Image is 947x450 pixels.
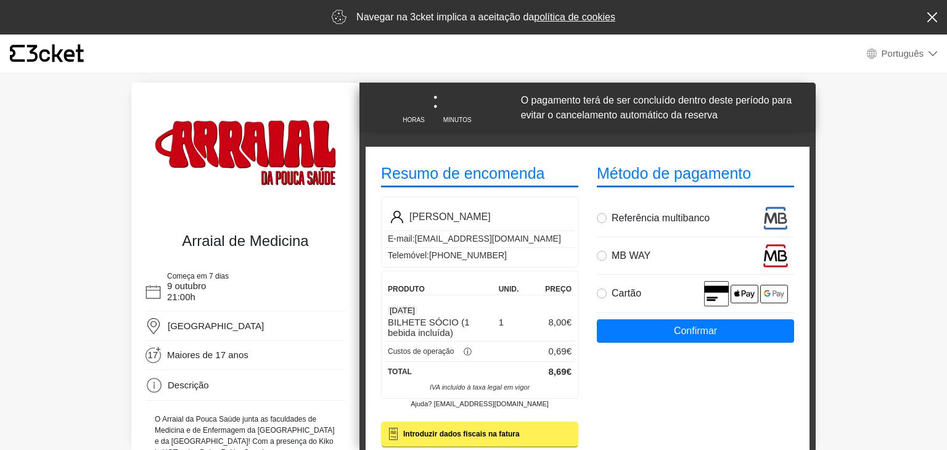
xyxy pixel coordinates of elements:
p: O pagamento terá de ser concluído dentro deste período para evitar o cancelamento automático da r... [521,93,806,123]
p: 1 [496,317,527,327]
p: Navegar na 3cket implica a aceitação da [356,10,615,25]
span: Descrição [168,380,209,390]
p: BILHETE SÓCIO (1 bebida incluída) [388,317,493,338]
span: 0,69 [548,346,566,356]
data-tag: [EMAIL_ADDRESS][DOMAIN_NAME] [415,234,561,243]
p: Preço [530,284,572,295]
span: MINUTOS [435,115,479,125]
button: Introduzir dados fiscais na fatura [381,422,578,446]
p: Produto [388,284,493,295]
g: {' '} [10,45,25,62]
p: E-mail: [385,231,575,247]
img: Pgo8IS0tIEdlbmVyYXRvcjogQWRvYmUgSWxsdXN0cmF0b3IgMTkuMC4wLCBTVkcgRXhwb3J0IFBsdWctSW4gLiBTVkcgVmVyc... [391,211,403,223]
p: Referência multibanco [612,211,710,226]
h4: Arraial de Medicina [149,232,342,250]
p: 8,00€ [527,317,572,327]
img: 22d9fe1a39b24931814a95254e6a5dd4.webp [142,104,348,220]
a: política de cookies [534,12,615,22]
img: apple-pay.0415eff4.svg [731,285,758,303]
span: [GEOGRAPHIC_DATA] [168,321,264,331]
p: MB WAY [612,248,650,263]
span: HORAS [392,115,436,125]
p: unid. [499,284,524,295]
img: google-pay.9d0a6f4d.svg [760,285,788,303]
data-tag: [PHONE_NUMBER] [429,250,507,260]
img: cc.91aeaccb.svg [704,281,729,306]
p: Custos de operação [388,346,454,357]
p: Método de pagamento [597,162,794,187]
p: IVA incluído à taxa legal em vigor [394,382,565,393]
div: ⓘ [454,346,481,358]
button: ⓘ [454,343,481,361]
span: [DATE] [388,306,417,315]
span: 9 outubro 21:00h [167,280,206,302]
span: 8,69 [548,366,566,377]
button: Confirmar [597,319,794,343]
span: + [155,346,162,352]
b: Introduzir dados fiscais na fatura [403,428,520,440]
img: mbway.1e3ecf15.png [763,243,788,268]
img: multibanco.bbb34faf.png [763,206,788,231]
p: Cartão [612,286,641,301]
span: Começa em 7 dias [167,272,229,280]
p: Telemóvel: [385,248,575,264]
p: Ajuda? [EMAIL_ADDRESS][DOMAIN_NAME] [381,399,578,409]
p: € [527,345,572,359]
span: Maiores de 17 anos [167,350,248,361]
span: 17 [148,350,162,364]
p: Total [388,366,524,377]
p: Resumo de encomenda [381,162,578,187]
p: € [530,365,572,379]
p: [PERSON_NAME] [409,210,491,224]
